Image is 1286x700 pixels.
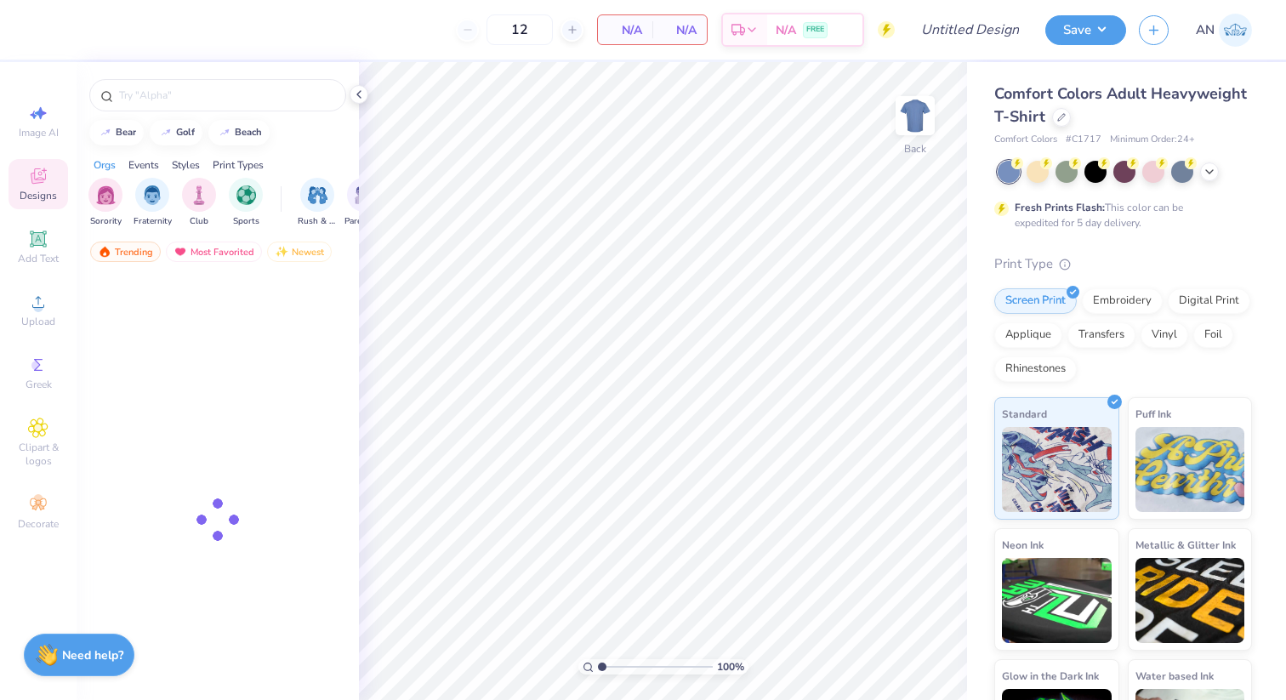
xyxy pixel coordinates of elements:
[172,157,200,173] div: Styles
[1002,667,1099,685] span: Glow in the Dark Ink
[908,13,1033,47] input: Untitled Design
[904,141,926,157] div: Back
[190,215,208,228] span: Club
[1110,133,1195,147] span: Minimum Order: 24 +
[344,178,384,228] div: filter for Parent's Weekend
[117,87,335,104] input: Try "Alpha"
[1135,667,1214,685] span: Water based Ink
[1219,14,1252,47] img: Ava Newman
[166,242,262,262] div: Most Favorited
[235,128,262,137] div: beach
[1015,201,1105,214] strong: Fresh Prints Flash:
[344,178,384,228] button: filter button
[94,157,116,173] div: Orgs
[19,126,59,139] span: Image AI
[1135,427,1245,512] img: Puff Ink
[236,185,256,205] img: Sports Image
[1045,15,1126,45] button: Save
[90,215,122,228] span: Sorority
[994,356,1077,382] div: Rhinestones
[355,185,374,205] img: Parent's Weekend Image
[1135,558,1245,643] img: Metallic & Glitter Ink
[994,254,1252,274] div: Print Type
[62,647,123,663] strong: Need help?
[344,215,384,228] span: Parent's Weekend
[134,178,172,228] button: filter button
[18,517,59,531] span: Decorate
[1141,322,1188,348] div: Vinyl
[1196,14,1252,47] a: AN
[806,24,824,36] span: FREE
[98,246,111,258] img: trending.gif
[99,128,112,138] img: trend_line.gif
[128,157,159,173] div: Events
[1015,200,1224,230] div: This color can be expedited for 5 day delivery.
[90,242,161,262] div: Trending
[96,185,116,205] img: Sorority Image
[275,246,288,258] img: Newest.gif
[159,128,173,138] img: trend_line.gif
[21,315,55,328] span: Upload
[229,178,263,228] button: filter button
[1066,133,1101,147] span: # C1717
[994,288,1077,314] div: Screen Print
[1135,405,1171,423] span: Puff Ink
[9,441,68,468] span: Clipart & logos
[267,242,332,262] div: Newest
[1067,322,1135,348] div: Transfers
[233,215,259,228] span: Sports
[174,246,187,258] img: most_fav.gif
[994,322,1062,348] div: Applique
[308,185,327,205] img: Rush & Bid Image
[298,178,337,228] button: filter button
[663,21,697,39] span: N/A
[1002,536,1044,554] span: Neon Ink
[298,215,337,228] span: Rush & Bid
[898,99,932,133] img: Back
[182,178,216,228] div: filter for Club
[18,252,59,265] span: Add Text
[994,83,1247,127] span: Comfort Colors Adult Heavyweight T-Shirt
[213,157,264,173] div: Print Types
[134,178,172,228] div: filter for Fraternity
[190,185,208,205] img: Club Image
[608,21,642,39] span: N/A
[89,120,144,145] button: bear
[218,128,231,138] img: trend_line.gif
[88,178,122,228] div: filter for Sorority
[26,378,52,391] span: Greek
[20,189,57,202] span: Designs
[1002,558,1112,643] img: Neon Ink
[143,185,162,205] img: Fraternity Image
[994,133,1057,147] span: Comfort Colors
[208,120,270,145] button: beach
[1168,288,1250,314] div: Digital Print
[1193,322,1233,348] div: Foil
[150,120,202,145] button: golf
[134,215,172,228] span: Fraternity
[1082,288,1163,314] div: Embroidery
[116,128,136,137] div: bear
[298,178,337,228] div: filter for Rush & Bid
[229,178,263,228] div: filter for Sports
[182,178,216,228] button: filter button
[176,128,195,137] div: golf
[776,21,796,39] span: N/A
[717,659,744,674] span: 100 %
[1135,536,1236,554] span: Metallic & Glitter Ink
[1002,427,1112,512] img: Standard
[1002,405,1047,423] span: Standard
[88,178,122,228] button: filter button
[1196,20,1215,40] span: AN
[487,14,553,45] input: – –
